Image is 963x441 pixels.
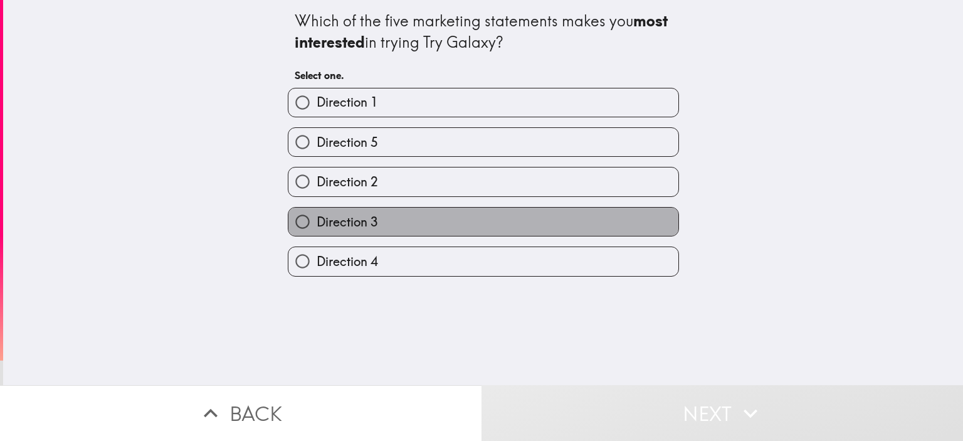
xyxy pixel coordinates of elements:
button: Direction 4 [288,247,678,275]
button: Direction 2 [288,167,678,196]
button: Direction 3 [288,208,678,236]
button: Direction 5 [288,128,678,156]
span: Direction 3 [317,213,378,231]
h6: Select one. [295,68,672,82]
div: Which of the five marketing statements makes you in trying Try Galaxy? [295,11,672,53]
span: Direction 5 [317,134,378,151]
b: most interested [295,11,671,51]
button: Direction 1 [288,88,678,117]
button: Next [481,385,963,441]
span: Direction 4 [317,253,378,270]
span: Direction 1 [317,93,378,111]
span: Direction 2 [317,173,378,191]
